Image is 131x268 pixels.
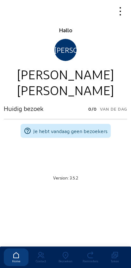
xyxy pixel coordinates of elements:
mat-icon: help_outline [24,127,31,135]
div: [PERSON_NAME] [4,66,127,82]
a: Reminders [78,248,103,266]
div: Taken [103,259,127,263]
div: Reminders [78,259,103,263]
div: Home [4,259,28,263]
a: Bezoeken [53,248,78,266]
a: Home [4,248,28,266]
h3: Huidig bezoek [4,105,43,112]
span: 0/0 [88,105,97,113]
div: Hallo [4,26,127,34]
span: Van de dag [100,105,127,113]
div: [PERSON_NAME] [4,82,127,98]
a: Taken [103,248,127,266]
span: Je hebt vandaag geen bezoekers [33,128,108,134]
small: Version: 3.5.2 [53,175,78,180]
div: Bezoeken [53,259,78,263]
div: [PERSON_NAME] [54,39,77,61]
a: Contact [28,248,53,266]
div: Contact [28,259,53,263]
